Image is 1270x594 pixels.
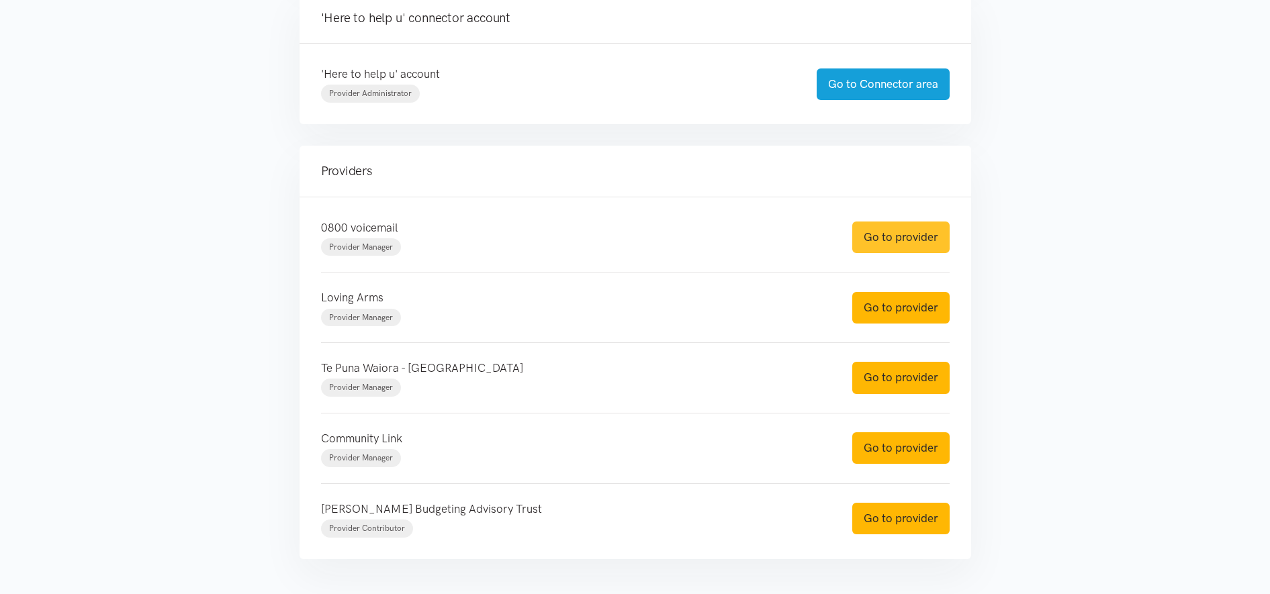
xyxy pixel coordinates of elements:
span: Provider Manager [329,242,393,252]
span: Provider Manager [329,383,393,392]
p: 0800 voicemail [321,219,825,237]
span: Provider Manager [329,313,393,322]
a: Go to provider [852,432,950,464]
a: Go to provider [852,503,950,534]
a: Go to provider [852,362,950,393]
a: Go to provider [852,221,950,253]
a: Go to Connector area [817,68,950,100]
p: [PERSON_NAME] Budgeting Advisory Trust [321,500,825,518]
a: Go to provider [852,292,950,324]
p: Te Puna Waiora - [GEOGRAPHIC_DATA] [321,359,825,377]
h4: Providers [321,162,950,181]
p: Community Link [321,430,825,448]
p: 'Here to help u' account [321,65,790,83]
span: Provider Manager [329,453,393,462]
p: Loving Arms [321,289,825,307]
span: Provider Contributor [329,524,405,533]
span: Provider Administrator [329,89,412,98]
h4: 'Here to help u' connector account [321,9,950,28]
